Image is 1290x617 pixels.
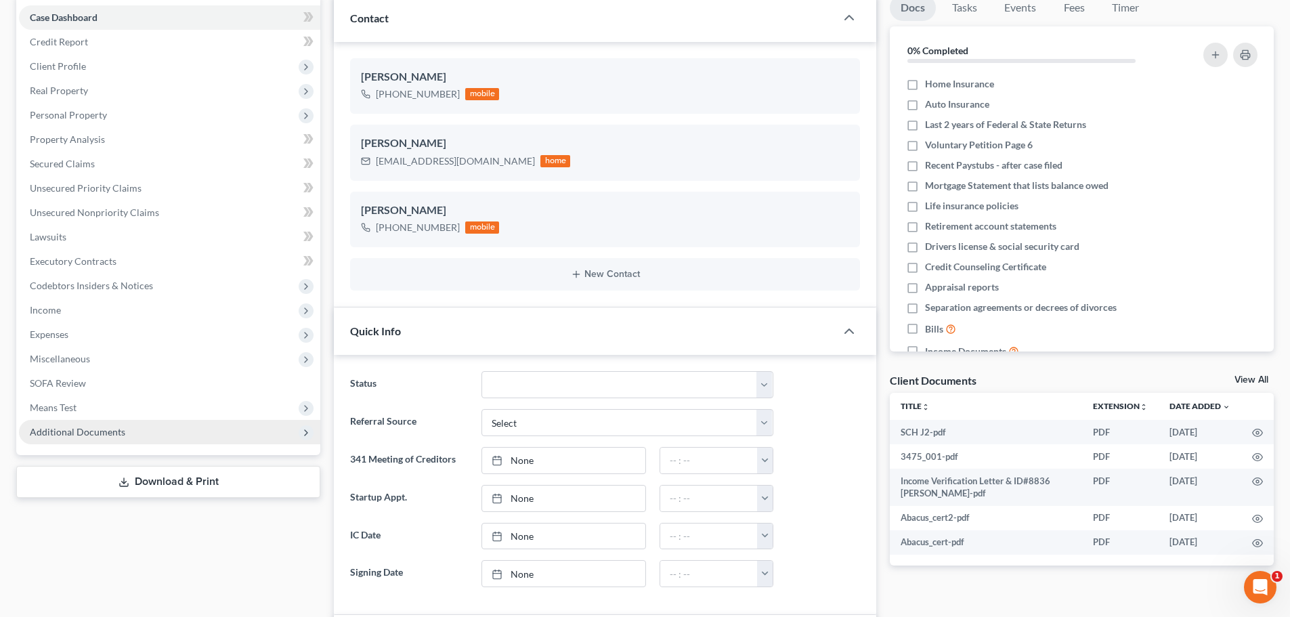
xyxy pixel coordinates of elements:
span: Unsecured Priority Claims [30,182,142,194]
span: Credit Counseling Certificate [925,260,1046,274]
span: Lawsuits [30,231,66,242]
button: New Contact [361,269,849,280]
a: View All [1234,375,1268,385]
td: SCH J2-pdf [890,420,1082,444]
a: Unsecured Nonpriority Claims [19,200,320,225]
span: Appraisal reports [925,280,999,294]
td: Abacus_cert2-pdf [890,506,1082,530]
div: [PERSON_NAME] [361,135,849,152]
label: IC Date [343,523,474,550]
span: SOFA Review [30,377,86,389]
span: Expenses [30,328,68,340]
a: SOFA Review [19,371,320,396]
span: Last 2 years of Federal & State Returns [925,118,1086,131]
a: Extensionunfold_more [1093,401,1148,411]
a: Unsecured Priority Claims [19,176,320,200]
a: Executory Contracts [19,249,320,274]
span: Means Test [30,402,77,413]
td: 3475_001-pdf [890,444,1082,469]
div: mobile [465,88,499,100]
a: Download & Print [16,466,320,498]
span: Auto Insurance [925,98,989,111]
a: Secured Claims [19,152,320,176]
td: PDF [1082,420,1159,444]
div: [EMAIL_ADDRESS][DOMAIN_NAME] [376,154,535,168]
a: Property Analysis [19,127,320,152]
i: unfold_more [1140,403,1148,411]
td: Abacus_cert-pdf [890,530,1082,555]
input: -- : -- [660,561,758,587]
span: Retirement account statements [925,219,1056,233]
span: Client Profile [30,60,86,72]
label: Status [343,371,474,398]
td: PDF [1082,469,1159,506]
div: [PERSON_NAME] [361,203,849,219]
a: Case Dashboard [19,5,320,30]
label: 341 Meeting of Creditors [343,447,474,474]
label: Signing Date [343,560,474,587]
div: [PERSON_NAME] [361,69,849,85]
label: Referral Source [343,409,474,436]
td: PDF [1082,444,1159,469]
span: Miscellaneous [30,353,90,364]
td: [DATE] [1159,444,1241,469]
td: PDF [1082,530,1159,555]
span: Credit Report [30,36,88,47]
span: Secured Claims [30,158,95,169]
span: Codebtors Insiders & Notices [30,280,153,291]
a: Credit Report [19,30,320,54]
a: None [482,561,645,587]
td: [DATE] [1159,469,1241,506]
span: Drivers license & social security card [925,240,1079,253]
td: [DATE] [1159,530,1241,555]
div: [PHONE_NUMBER] [376,221,460,234]
td: PDF [1082,506,1159,530]
span: Contact [350,12,389,24]
a: Lawsuits [19,225,320,249]
input: -- : -- [660,524,758,549]
a: None [482,524,645,549]
span: Separation agreements or decrees of divorces [925,301,1117,314]
span: 1 [1272,571,1283,582]
div: home [540,155,570,167]
a: None [482,448,645,473]
span: Property Analysis [30,133,105,145]
a: Titleunfold_more [901,401,930,411]
span: Additional Documents [30,426,125,438]
span: Recent Paystubs - after case filed [925,158,1062,172]
a: Date Added expand_more [1169,401,1230,411]
i: unfold_more [922,403,930,411]
span: Bills [925,322,943,336]
span: Personal Property [30,109,107,121]
div: mobile [465,221,499,234]
input: -- : -- [660,486,758,511]
span: Mortgage Statement that lists balance owed [925,179,1109,192]
span: Voluntary Petition Page 6 [925,138,1033,152]
td: [DATE] [1159,420,1241,444]
span: Unsecured Nonpriority Claims [30,207,159,218]
span: Executory Contracts [30,255,116,267]
span: Income Documents [925,345,1006,358]
span: Case Dashboard [30,12,98,23]
span: Home Insurance [925,77,994,91]
span: Income [30,304,61,316]
span: Life insurance policies [925,199,1018,213]
strong: 0% Completed [907,45,968,56]
a: None [482,486,645,511]
td: Income Verification Letter & ID#8836 [PERSON_NAME]-pdf [890,469,1082,506]
input: -- : -- [660,448,758,473]
td: [DATE] [1159,506,1241,530]
div: [PHONE_NUMBER] [376,87,460,101]
label: Startup Appt. [343,485,474,512]
div: Client Documents [890,373,976,387]
i: expand_more [1222,403,1230,411]
span: Quick Info [350,324,401,337]
iframe: Intercom live chat [1244,571,1276,603]
span: Real Property [30,85,88,96]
